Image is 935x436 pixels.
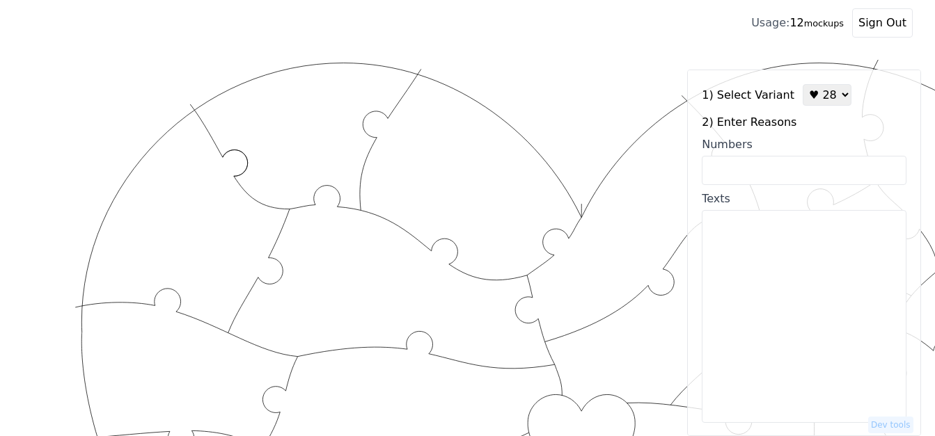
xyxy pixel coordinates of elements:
button: Dev tools [868,417,913,433]
div: Numbers [702,136,906,153]
input: Numbers [702,156,906,185]
div: 12 [751,15,844,31]
div: Texts [702,191,906,207]
textarea: Texts [702,210,906,423]
span: Usage: [751,16,789,29]
label: 1) Select Variant [702,87,794,104]
small: mockups [804,18,844,29]
button: Sign Out [852,8,913,38]
label: 2) Enter Reasons [702,114,906,131]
